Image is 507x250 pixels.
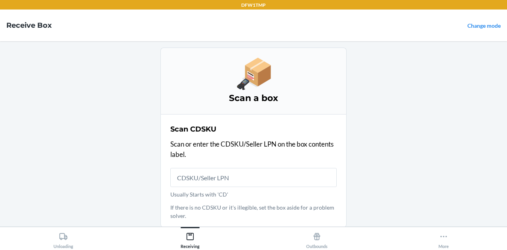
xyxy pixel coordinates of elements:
button: More [380,227,507,249]
input: Usually Starts with 'CD' [170,168,337,187]
h4: Receive Box [6,20,52,31]
p: Usually Starts with 'CD' [170,190,337,198]
div: Outbounds [306,229,328,249]
div: More [438,229,449,249]
h2: Scan CDSKU [170,124,216,134]
p: If there is no CDSKU or it's illegible, set the box aside for a problem solver. [170,203,337,220]
p: DFW1TMP [241,2,266,9]
button: Outbounds [253,227,380,249]
div: Unloading [53,229,73,249]
a: Change mode [467,22,501,29]
div: Receiving [181,229,200,249]
h3: Scan a box [170,92,337,105]
p: Scan or enter the CDSKU/Seller LPN on the box contents label. [170,139,337,159]
button: Receiving [127,227,253,249]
